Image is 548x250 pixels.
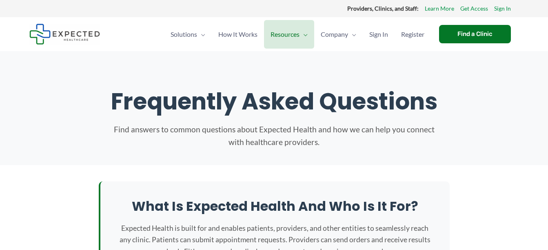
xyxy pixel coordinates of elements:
[348,20,356,49] span: Menu Toggle
[212,20,264,49] a: How It Works
[369,20,388,49] span: Sign In
[197,20,205,49] span: Menu Toggle
[218,20,257,49] span: How It Works
[314,20,363,49] a: CompanyMenu Toggle
[111,123,437,148] p: Find answers to common questions about Expected Health and how we can help you connect with healt...
[439,25,511,43] a: Find a Clinic
[171,20,197,49] span: Solutions
[300,20,308,49] span: Menu Toggle
[460,3,488,14] a: Get Access
[395,20,431,49] a: Register
[29,24,100,45] img: Expected Healthcare Logo - side, dark font, small
[347,5,419,12] strong: Providers, Clinics, and Staff:
[164,20,212,49] a: SolutionsMenu Toggle
[494,3,511,14] a: Sign In
[321,20,348,49] span: Company
[425,3,454,14] a: Learn More
[363,20,395,49] a: Sign In
[117,198,433,215] h2: What is Expected Health and who is it for?
[271,20,300,49] span: Resources
[401,20,424,49] span: Register
[38,88,511,115] h1: Frequently Asked Questions
[264,20,314,49] a: ResourcesMenu Toggle
[164,20,431,49] nav: Primary Site Navigation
